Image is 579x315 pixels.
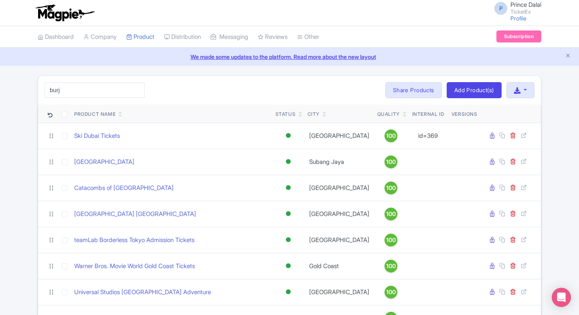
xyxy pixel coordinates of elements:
[74,262,195,271] a: Warner Bros. Movie World Gold Coast Tickets
[490,2,541,14] a: P Prince Dalal TicketEx
[126,26,154,48] a: Product
[408,105,448,123] th: Internal ID
[377,208,405,220] a: 100
[386,262,396,271] span: 100
[304,149,374,175] td: Subang Jaya
[377,234,405,246] a: 100
[494,2,507,15] span: P
[386,288,396,297] span: 100
[83,26,117,48] a: Company
[304,279,374,305] td: [GEOGRAPHIC_DATA]
[74,288,211,297] a: Universal Studios [GEOGRAPHIC_DATA] Adventure
[284,234,292,246] div: Active
[74,131,120,141] a: Ski Dubai Tickets
[447,82,502,98] a: Add Product(s)
[74,210,196,219] a: [GEOGRAPHIC_DATA] [GEOGRAPHIC_DATA]
[284,130,292,141] div: Active
[74,157,134,167] a: [GEOGRAPHIC_DATA]
[565,52,571,61] button: Close announcement
[510,1,541,8] span: Prince Dalal
[284,182,292,194] div: Active
[448,105,481,123] th: Versions
[258,26,287,48] a: Reviews
[45,83,145,98] input: Search product name, city, or interal id
[74,236,194,245] a: teamLab Borderless Tokyo Admission Tickets
[408,123,448,149] td: id=369
[386,184,396,192] span: 100
[304,227,374,253] td: [GEOGRAPHIC_DATA]
[74,111,115,118] div: Product Name
[74,184,174,193] a: Catacombs of [GEOGRAPHIC_DATA]
[377,260,405,273] a: 100
[304,253,374,279] td: Gold Coast
[284,260,292,272] div: Active
[211,26,248,48] a: Messaging
[377,111,400,118] div: Quality
[386,131,396,140] span: 100
[308,111,320,118] div: City
[386,157,396,166] span: 100
[164,26,201,48] a: Distribution
[297,26,319,48] a: Other
[304,175,374,201] td: [GEOGRAPHIC_DATA]
[304,201,374,227] td: [GEOGRAPHIC_DATA]
[284,208,292,220] div: Active
[386,236,396,244] span: 100
[284,286,292,298] div: Active
[377,129,405,142] a: 100
[510,9,541,14] small: TicketEx
[275,111,296,118] div: Status
[552,288,571,307] div: Open Intercom Messenger
[5,52,574,61] a: We made some updates to the platform. Read more about the new layout
[304,123,374,149] td: [GEOGRAPHIC_DATA]
[38,26,74,48] a: Dashboard
[377,182,405,194] a: 100
[385,82,442,98] a: Share Products
[386,210,396,218] span: 100
[496,30,541,42] a: Subscription
[377,155,405,168] a: 100
[510,15,526,22] a: Profile
[377,286,405,299] a: 100
[34,4,96,22] img: logo-ab69f6fb50320c5b225c76a69d11143b.png
[284,156,292,168] div: Active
